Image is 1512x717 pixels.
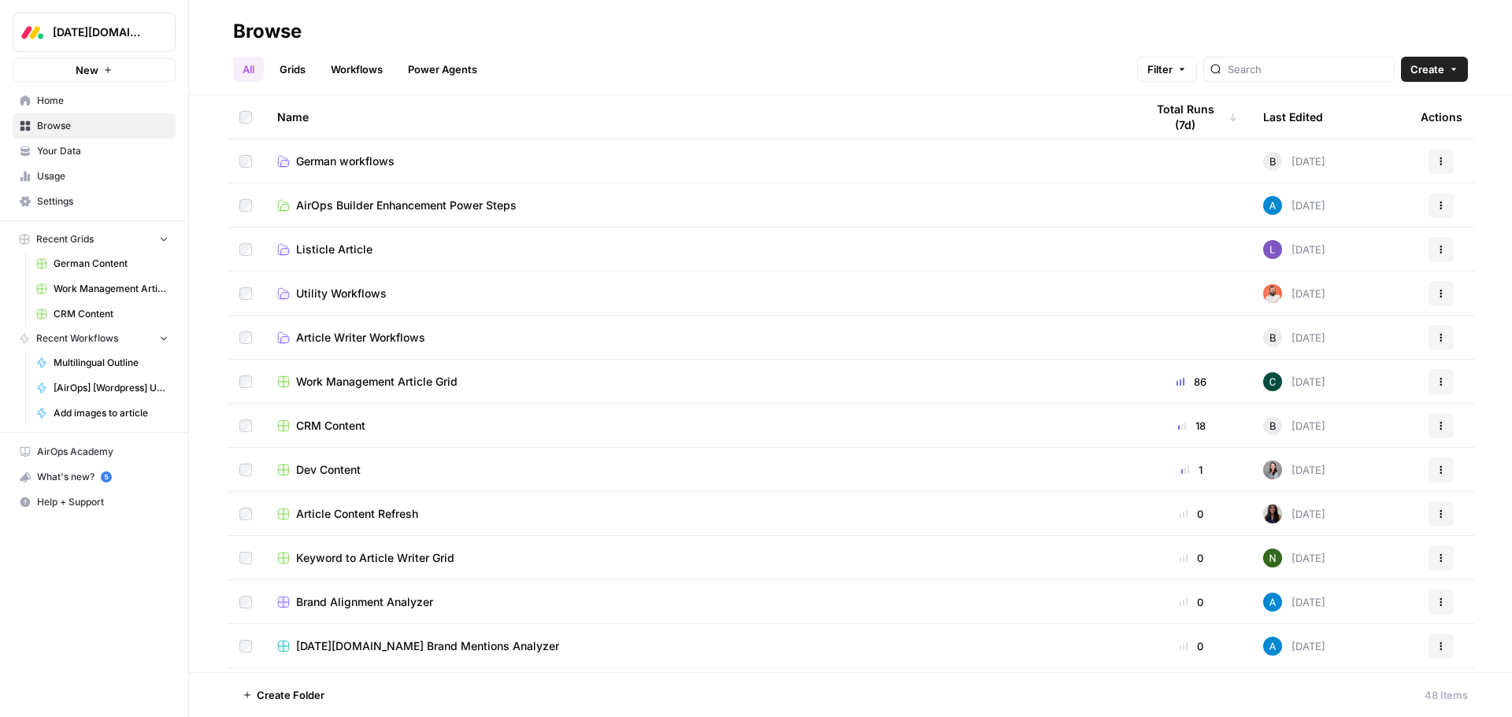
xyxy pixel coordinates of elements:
button: Help + Support [13,490,176,515]
span: Article Writer Workflows [296,330,425,346]
a: 5 [101,471,112,482]
div: [DATE] [1263,416,1325,435]
span: Browse [37,119,169,133]
span: CRM Content [296,418,365,434]
a: [DATE][DOMAIN_NAME] Brand Mentions Analyzer [277,638,1120,654]
a: [AirOps] [Wordpress] Update Cornerstone Post [29,375,176,401]
span: German Content [54,257,169,271]
span: AirOps Builder Enhancement Power Steps [296,198,517,213]
a: CRM Content [277,418,1120,434]
span: B [1269,418,1277,434]
span: Brand Alignment Analyzer [296,594,433,610]
div: 0 [1145,550,1238,566]
img: 0wmu78au1lfo96q8ngo6yaddb54d [1263,460,1282,479]
a: Usage [13,164,176,189]
img: rn7sh892ioif0lo51687sih9ndqw [1263,240,1282,259]
img: o3cqybgnmipr355j8nz4zpq1mc6x [1263,637,1282,656]
span: AirOps Academy [37,445,169,459]
span: Utility Workflows [296,286,387,301]
button: Recent Grids [13,227,176,251]
button: Recent Workflows [13,327,176,350]
img: rox323kbkgutb4wcij4krxobkpon [1263,504,1282,523]
button: New [13,58,176,82]
div: Actions [1421,95,1462,139]
a: Grids [270,57,315,82]
a: Listicle Article [277,242,1120,257]
span: Work Management Article Grid [54,282,169,296]
div: Name [277,95,1120,139]
div: [DATE] [1263,328,1325,347]
div: Last Edited [1263,95,1323,139]
span: Listicle Article [296,242,372,257]
button: Create [1401,57,1468,82]
span: [AirOps] [Wordpress] Update Cornerstone Post [54,381,169,395]
a: Brand Alignment Analyzer [277,594,1120,610]
span: Usage [37,169,169,183]
a: Article Content Refresh [277,506,1120,522]
img: o3cqybgnmipr355j8nz4zpq1mc6x [1263,593,1282,612]
span: Help + Support [37,495,169,509]
a: Workflows [321,57,392,82]
span: Add images to article [54,406,169,420]
a: All [233,57,264,82]
a: Your Data [13,139,176,164]
div: [DATE] [1263,637,1325,656]
img: vwv6frqzyjkvcnqomnnxlvzyyij2 [1263,372,1282,391]
button: Create Folder [233,682,334,708]
div: 0 [1145,594,1238,610]
span: B [1269,153,1277,169]
span: Article Content Refresh [296,506,418,522]
div: [DATE] [1263,504,1325,523]
button: Filter [1137,57,1197,82]
a: Browse [13,113,176,139]
img: Monday.com Logo [18,18,46,46]
a: Settings [13,189,176,214]
div: 1 [1145,462,1238,478]
a: Utility Workflows [277,286,1120,301]
a: German workflows [277,153,1120,169]
span: German workflows [296,153,395,169]
div: 48 Items [1425,687,1468,703]
span: Recent Workflows [36,331,118,346]
span: Your Data [37,144,169,158]
div: [DATE] [1263,549,1325,567]
div: [DATE] [1263,593,1325,612]
div: [DATE] [1263,196,1325,215]
span: Keyword to Article Writer Grid [296,550,454,566]
div: 0 [1145,638,1238,654]
img: g4o9tbhziz0738ibrok3k9f5ina6 [1263,549,1282,567]
a: AirOps Builder Enhancement Power Steps [277,198,1120,213]
a: Add images to article [29,401,176,426]
div: 18 [1145,418,1238,434]
a: Work Management Article Grid [277,374,1120,390]
span: Work Management Article Grid [296,374,458,390]
span: Dev Content [296,462,361,478]
div: 0 [1145,506,1238,522]
div: Total Runs (7d) [1145,95,1238,139]
img: o3cqybgnmipr355j8nz4zpq1mc6x [1263,196,1282,215]
span: B [1269,330,1277,346]
a: Multilingual Outline [29,350,176,375]
span: Create [1410,61,1444,77]
img: ui9db3zf480wl5f9in06l3n7q51r [1263,284,1282,303]
a: German Content [29,251,176,276]
a: Power Agents [398,57,487,82]
div: Browse [233,19,302,44]
div: What's new? [13,465,175,489]
span: Recent Grids [36,232,94,246]
span: Settings [37,194,169,209]
text: 5 [104,473,108,481]
span: CRM Content [54,307,169,321]
a: Home [13,88,176,113]
span: New [76,62,98,78]
span: Home [37,94,169,108]
a: Dev Content [277,462,1120,478]
div: [DATE] [1263,240,1325,259]
a: Work Management Article Grid [29,276,176,301]
div: [DATE] [1263,372,1325,391]
button: Workspace: Monday.com [13,13,176,52]
a: Keyword to Article Writer Grid [277,550,1120,566]
span: [DATE][DOMAIN_NAME] Brand Mentions Analyzer [296,638,559,654]
div: [DATE] [1263,460,1325,479]
div: 86 [1145,374,1238,390]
